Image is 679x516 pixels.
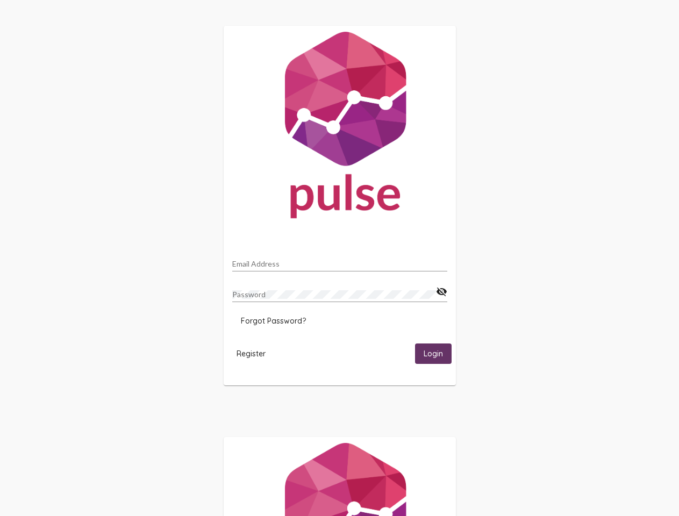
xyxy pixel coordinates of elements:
button: Login [415,343,452,363]
span: Register [237,349,266,359]
mat-icon: visibility_off [436,285,447,298]
img: Pulse For Good Logo [224,26,456,229]
button: Forgot Password? [232,311,315,331]
span: Forgot Password? [241,316,306,326]
span: Login [424,349,443,359]
button: Register [228,343,274,363]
